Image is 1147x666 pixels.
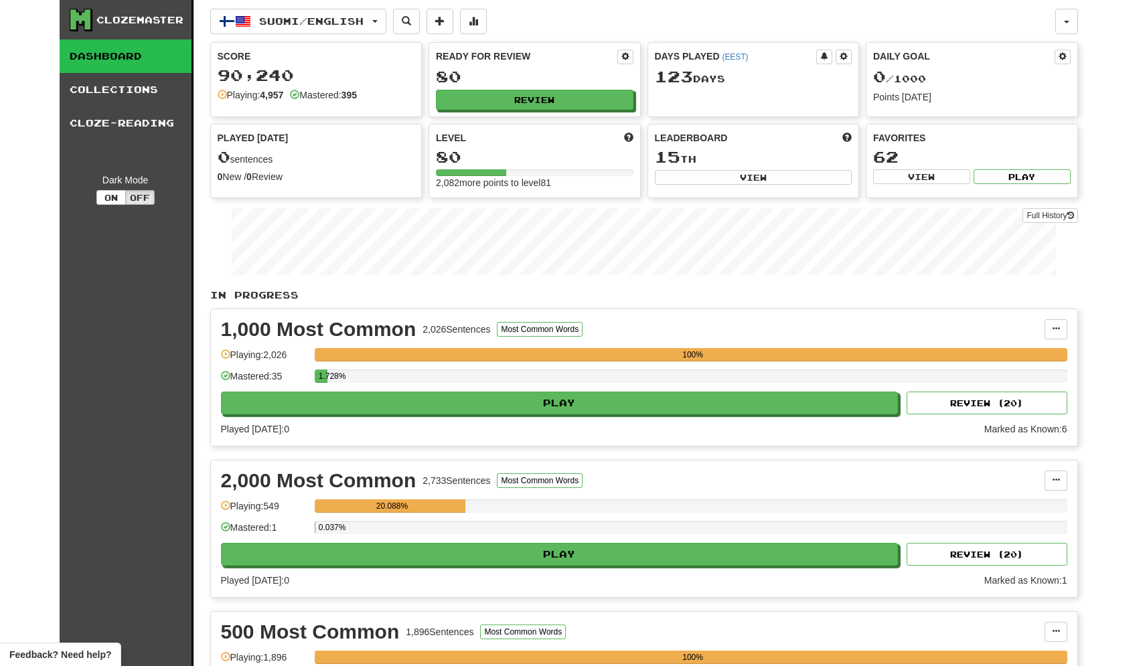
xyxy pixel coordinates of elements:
span: Suomi / English [259,15,364,27]
span: Played [DATE]: 0 [221,575,289,586]
div: Playing: 2,026 [221,348,308,370]
div: 20.088% [319,499,466,513]
button: Most Common Words [497,473,583,488]
button: Search sentences [393,9,420,34]
span: Score more points to level up [624,131,633,145]
div: 1.728% [319,369,327,383]
div: 2,000 Most Common [221,471,416,491]
span: This week in points, UTC [842,131,852,145]
a: (EEST) [722,52,748,62]
button: Review (20) [907,543,1067,566]
p: In Progress [210,288,1078,302]
button: View [873,169,970,184]
button: Play [221,392,899,414]
span: 0 [873,67,886,86]
div: Day s [655,68,852,86]
div: Ready for Review [436,50,617,63]
div: Daily Goal [873,50,1055,64]
div: 2,733 Sentences [423,474,490,487]
span: 123 [655,67,693,86]
a: Cloze-Reading [60,106,192,140]
span: Played [DATE]: 0 [221,424,289,434]
div: 80 [436,149,633,165]
div: 2,082 more points to level 81 [436,176,633,189]
div: Playing: 549 [221,499,308,521]
button: More stats [460,9,487,34]
div: 1,000 Most Common [221,319,416,339]
button: Review [436,90,633,110]
button: Most Common Words [497,322,583,337]
div: 500 Most Common [221,622,400,642]
a: Full History [1022,208,1077,223]
button: Play [221,543,899,566]
div: New / Review [218,170,415,183]
div: Favorites [873,131,1071,145]
div: 80 [436,68,633,85]
div: Points [DATE] [873,90,1071,104]
div: 1,896 Sentences [406,625,473,639]
div: Clozemaster [96,13,183,27]
button: Add sentence to collection [427,9,453,34]
strong: 0 [218,171,223,182]
span: / 1000 [873,73,926,84]
span: Level [436,131,466,145]
div: 100% [319,348,1067,361]
button: Suomi/English [210,9,386,34]
strong: 0 [246,171,252,182]
div: Playing: [218,88,284,102]
div: 100% [319,651,1067,664]
div: Mastered: 1 [221,521,308,543]
div: Marked as Known: 1 [984,574,1067,587]
button: Review (20) [907,392,1067,414]
div: Dark Mode [70,173,181,187]
button: Most Common Words [480,625,566,639]
div: Score [218,50,415,63]
div: Mastered: 35 [221,369,308,392]
a: Dashboard [60,39,192,73]
div: sentences [218,149,415,166]
div: 62 [873,149,1071,165]
strong: 395 [341,90,357,100]
button: On [96,190,126,205]
div: th [655,149,852,166]
div: Marked as Known: 6 [984,422,1067,436]
button: View [655,170,852,185]
strong: 4,957 [260,90,283,100]
div: Mastered: [290,88,357,102]
div: 90,240 [218,67,415,84]
a: Collections [60,73,192,106]
span: Open feedback widget [9,648,111,661]
span: Played [DATE] [218,131,289,145]
button: Off [125,190,155,205]
span: 15 [655,147,680,166]
div: 2,026 Sentences [423,323,490,336]
span: 0 [218,147,230,166]
div: Days Played [655,50,817,63]
span: Leaderboard [655,131,728,145]
button: Play [974,169,1071,184]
